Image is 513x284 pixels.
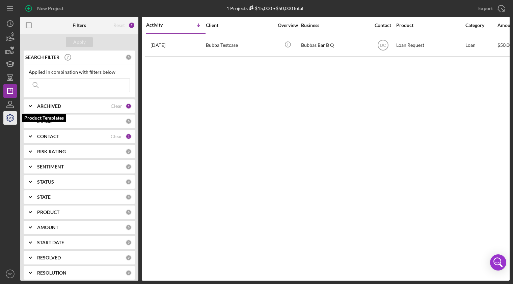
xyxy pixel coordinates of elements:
text: DC [380,43,386,48]
div: Overview [275,23,300,28]
b: START DATE [37,240,64,245]
div: 0 [126,118,132,124]
div: Clear [111,134,122,139]
b: Filters [73,23,86,28]
div: Bubbas Bar B Q [301,34,369,56]
div: 0 [126,54,132,60]
div: Activity [146,22,176,28]
button: Apply [66,37,93,47]
div: Category [465,23,497,28]
b: SEARCH FILTER [25,55,59,60]
b: RESOLVED [37,255,61,260]
button: New Project [20,2,70,15]
div: Loan [465,34,497,56]
div: Open Intercom Messenger [490,254,506,271]
div: 0 [126,209,132,215]
b: CONTACT [37,134,59,139]
b: STAGE [37,119,52,124]
b: STATE [37,194,51,200]
button: Export [471,2,510,15]
b: SENTIMENT [37,164,64,169]
button: DC [3,267,17,281]
div: New Project [37,2,63,15]
div: Applied in combination with filters below [29,69,130,75]
div: Product [396,23,464,28]
div: Reset [113,23,125,28]
div: Apply [73,37,86,47]
div: Contact [370,23,396,28]
div: Business [301,23,369,28]
div: 0 [126,255,132,261]
b: ARCHIVED [37,103,61,109]
div: Loan Request [396,34,464,56]
div: 0 [126,164,132,170]
b: AMOUNT [37,225,58,230]
div: 1 [126,103,132,109]
div: Clear [111,103,122,109]
div: $15,000 [248,5,272,11]
time: 2025-06-19 19:56 [151,42,165,48]
div: 0 [126,240,132,246]
div: Client [206,23,273,28]
b: STATUS [37,179,54,185]
b: RESOLUTION [37,270,66,276]
div: 0 [126,224,132,230]
div: 2 [128,22,135,29]
div: 1 [126,133,132,139]
div: Export [478,2,493,15]
b: RISK RATING [37,149,66,154]
div: 0 [126,149,132,155]
div: 0 [126,179,132,185]
b: PRODUCT [37,210,59,215]
div: Bubba Testcase [206,34,273,56]
div: 0 [126,194,132,200]
div: 0 [126,270,132,276]
div: 1 Projects • $50,000 Total [226,5,303,11]
text: DC [8,272,12,276]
